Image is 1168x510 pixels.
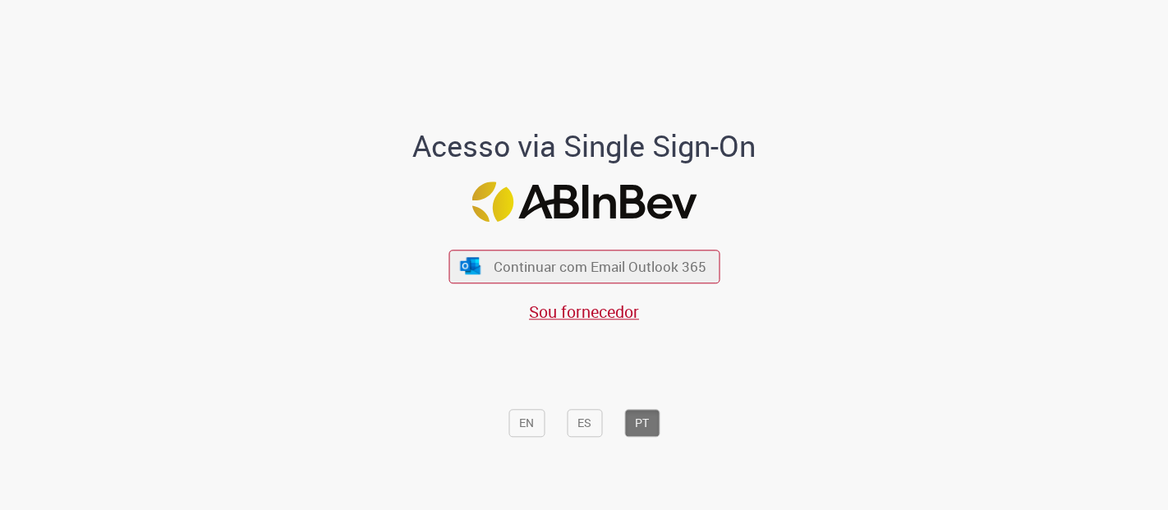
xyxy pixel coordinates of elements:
button: ícone Azure/Microsoft 360 Continuar com Email Outlook 365 [448,250,720,283]
span: Continuar com Email Outlook 365 [494,257,706,276]
button: PT [624,409,660,437]
a: Sou fornecedor [529,301,639,323]
img: Logo ABInBev [471,182,697,223]
img: ícone Azure/Microsoft 360 [459,257,482,274]
button: ES [567,409,602,437]
button: EN [508,409,545,437]
h1: Acesso via Single Sign-On [356,130,812,163]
